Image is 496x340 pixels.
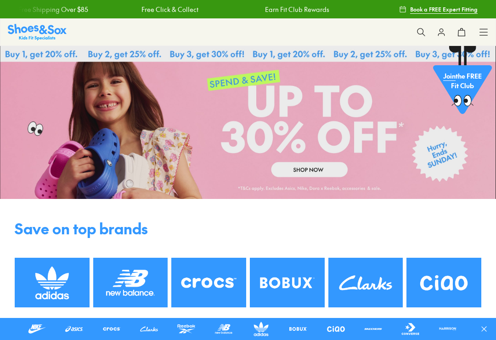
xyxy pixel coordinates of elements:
[171,258,246,307] img: SNS_WEBASSETS_1280x984__Brand_6_32476e78-ec93-4883-851d-7486025e12b2.png
[433,66,492,100] p: the FREE Fit Club
[250,258,325,307] img: SNS_WEBASSETS_1280x984__Brand_9_e161dee9-03f0-4e35-815c-843dea00f972.png
[443,74,456,83] span: Join
[8,24,67,40] a: Shoes & Sox
[369,5,439,14] a: Free Shipping Over $85
[399,1,478,17] a: Book a FREE Expert Fitting
[433,45,492,119] a: Jointhe FREE Fit Club
[93,258,168,307] img: SNS_WEBASSETS_1280x984__Brand_8_072687a1-6812-4536-84da-40bdad0e27d7.png
[328,258,403,307] img: SNS_WEBASSETS_1280x984__Brand_10_3912ae85-fb3d-449b-b156-b817166d013b.png
[406,258,481,307] img: SNS_WEBASSETS_1280x984__Brand_11_42afe9cd-2f1f-4080-b932-0c5a1492f76f.png
[15,258,90,307] img: SNS_WEBASSETS_1280x984__Brand_7_4d3d8e03-a91f-4015-a35e-fabdd5f06b27.png
[246,5,310,14] a: Earn Fit Club Rewards
[8,24,67,40] img: SNS_Logo_Responsive.svg
[123,5,180,14] a: Free Click & Collect
[410,5,478,13] span: Book a FREE Expert Fitting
